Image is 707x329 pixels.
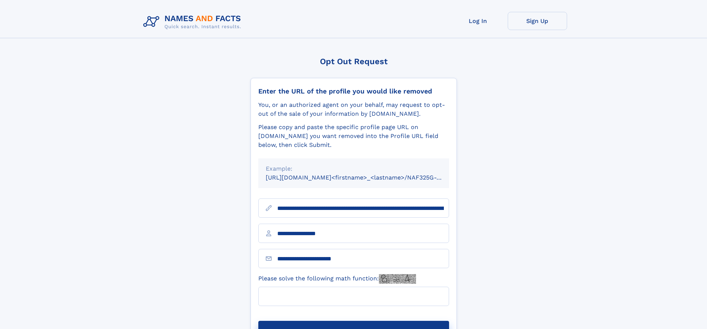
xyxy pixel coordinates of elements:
div: Enter the URL of the profile you would like removed [258,87,449,95]
small: [URL][DOMAIN_NAME]<firstname>_<lastname>/NAF325G-xxxxxxxx [266,174,463,181]
div: Opt Out Request [251,57,457,66]
label: Please solve the following math function: [258,274,416,284]
div: You, or an authorized agent on your behalf, may request to opt-out of the sale of your informatio... [258,101,449,118]
div: Please copy and paste the specific profile page URL on [DOMAIN_NAME] you want removed into the Pr... [258,123,449,149]
div: Example: [266,164,442,173]
img: Logo Names and Facts [140,12,247,32]
a: Log In [448,12,508,30]
a: Sign Up [508,12,567,30]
